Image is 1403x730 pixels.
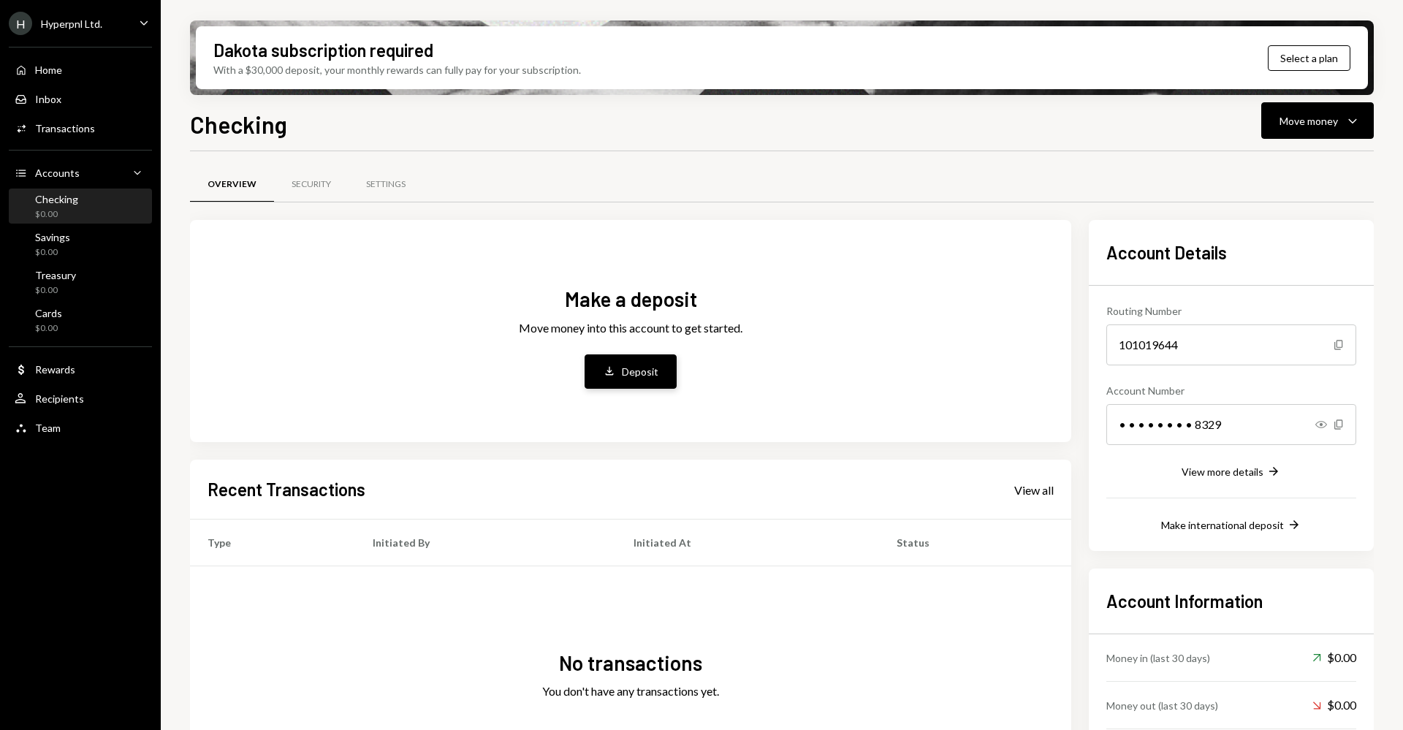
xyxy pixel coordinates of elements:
[35,307,62,319] div: Cards
[35,322,62,335] div: $0.00
[35,167,80,179] div: Accounts
[190,110,287,139] h1: Checking
[1106,303,1356,319] div: Routing Number
[1106,383,1356,398] div: Account Number
[1280,113,1338,129] div: Move money
[9,265,152,300] a: Treasury$0.00
[585,354,677,389] button: Deposit
[542,683,719,700] div: You don't have any transactions yet.
[35,64,62,76] div: Home
[35,193,78,205] div: Checking
[1312,696,1356,714] div: $0.00
[1106,404,1356,445] div: • • • • • • • • 8329
[1268,45,1350,71] button: Select a plan
[1106,240,1356,265] h2: Account Details
[1106,324,1356,365] div: 101019644
[9,189,152,224] a: Checking$0.00
[35,422,61,434] div: Team
[9,414,152,441] a: Team
[35,93,61,105] div: Inbox
[1261,102,1374,139] button: Move money
[355,520,616,566] th: Initiated By
[1312,649,1356,666] div: $0.00
[9,303,152,338] a: Cards$0.00
[1106,698,1218,713] div: Money out (last 30 days)
[208,477,365,501] h2: Recent Transactions
[35,231,70,243] div: Savings
[208,178,256,191] div: Overview
[190,520,355,566] th: Type
[879,520,1071,566] th: Status
[9,56,152,83] a: Home
[1182,465,1263,478] div: View more details
[35,269,76,281] div: Treasury
[274,166,349,203] a: Security
[616,520,879,566] th: Initiated At
[9,12,32,35] div: H
[9,85,152,112] a: Inbox
[35,392,84,405] div: Recipients
[1161,519,1284,531] div: Make international deposit
[292,178,331,191] div: Security
[9,227,152,262] a: Savings$0.00
[1161,517,1301,533] button: Make international deposit
[35,284,76,297] div: $0.00
[213,38,433,62] div: Dakota subscription required
[1182,464,1281,480] button: View more details
[559,649,702,677] div: No transactions
[366,178,406,191] div: Settings
[1014,483,1054,498] div: View all
[1014,482,1054,498] a: View all
[349,166,423,203] a: Settings
[213,62,581,77] div: With a $30,000 deposit, your monthly rewards can fully pay for your subscription.
[565,285,697,313] div: Make a deposit
[622,364,658,379] div: Deposit
[35,363,75,376] div: Rewards
[9,115,152,141] a: Transactions
[1106,650,1210,666] div: Money in (last 30 days)
[35,246,70,259] div: $0.00
[190,166,274,203] a: Overview
[1106,589,1356,613] h2: Account Information
[35,208,78,221] div: $0.00
[9,159,152,186] a: Accounts
[9,356,152,382] a: Rewards
[35,122,95,134] div: Transactions
[41,18,102,30] div: Hyperpnl Ltd.
[519,319,742,337] div: Move money into this account to get started.
[9,385,152,411] a: Recipients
